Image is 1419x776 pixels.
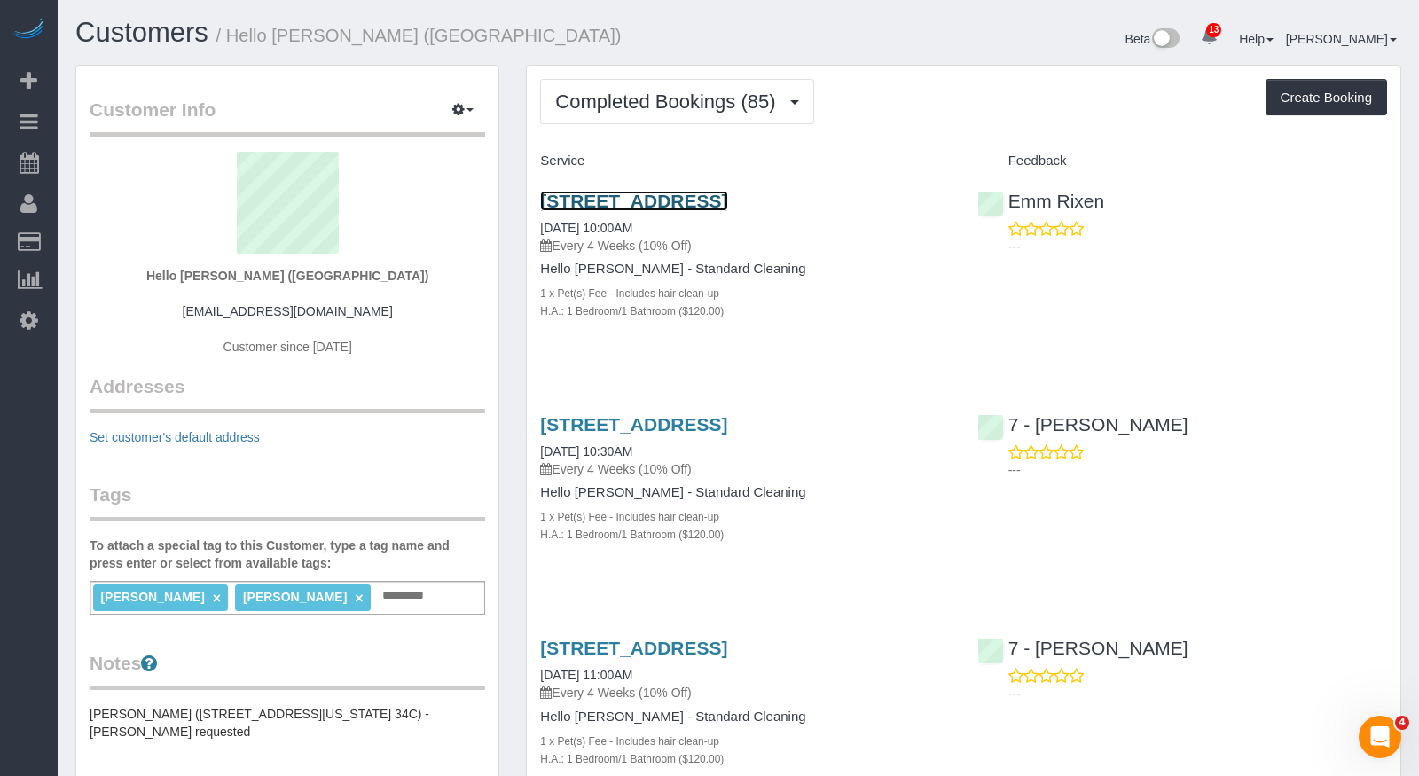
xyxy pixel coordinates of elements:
a: Set customer's default address [90,430,260,444]
a: × [213,591,221,606]
legend: Customer Info [90,97,485,137]
a: × [355,591,363,606]
button: Create Booking [1266,79,1387,116]
iframe: Intercom live chat [1359,716,1401,758]
a: Emm Rixen [977,191,1105,211]
small: 1 x Pet(s) Fee - Includes hair clean-up [540,511,719,523]
small: 1 x Pet(s) Fee - Includes hair clean-up [540,735,719,748]
a: Help [1239,32,1274,46]
h4: Service [540,153,950,169]
a: [PERSON_NAME] [1286,32,1397,46]
span: Completed Bookings (85) [555,90,784,113]
a: Beta [1125,32,1180,46]
h4: Hello [PERSON_NAME] - Standard Cleaning [540,262,950,277]
a: [DATE] 10:30AM [540,444,632,459]
small: H.A.: 1 Bedroom/1 Bathroom ($120.00) [540,753,724,765]
p: Every 4 Weeks (10% Off) [540,684,950,702]
button: Completed Bookings (85) [540,79,813,124]
small: 1 x Pet(s) Fee - Includes hair clean-up [540,287,719,300]
h4: Hello [PERSON_NAME] - Standard Cleaning [540,485,950,500]
p: --- [1008,238,1387,255]
small: / Hello [PERSON_NAME] ([GEOGRAPHIC_DATA]) [216,26,622,45]
label: To attach a special tag to this Customer, type a tag name and press enter or select from availabl... [90,537,485,572]
a: 13 [1192,18,1227,57]
small: H.A.: 1 Bedroom/1 Bathroom ($120.00) [540,305,724,317]
legend: Notes [90,650,485,690]
a: Customers [75,17,208,48]
a: [DATE] 11:00AM [540,668,632,682]
img: Automaid Logo [11,18,46,43]
h4: Hello [PERSON_NAME] - Standard Cleaning [540,709,950,725]
a: [STREET_ADDRESS] [540,638,727,658]
span: 13 [1206,23,1221,37]
a: [STREET_ADDRESS] [540,191,727,211]
p: Every 4 Weeks (10% Off) [540,237,950,255]
p: --- [1008,685,1387,702]
a: 7 - [PERSON_NAME] [977,414,1188,435]
strong: Hello [PERSON_NAME] ([GEOGRAPHIC_DATA]) [146,269,428,283]
pre: [PERSON_NAME] ([STREET_ADDRESS][US_STATE] 34C) - [PERSON_NAME] requested [90,705,485,741]
span: [PERSON_NAME] [100,590,204,604]
img: New interface [1150,28,1180,51]
h4: Feedback [977,153,1387,169]
p: --- [1008,461,1387,479]
span: [PERSON_NAME] [243,590,347,604]
span: Customer since [DATE] [223,340,352,354]
a: [STREET_ADDRESS] [540,414,727,435]
legend: Tags [90,482,485,521]
a: [DATE] 10:00AM [540,221,632,235]
a: 7 - [PERSON_NAME] [977,638,1188,658]
a: [EMAIL_ADDRESS][DOMAIN_NAME] [183,304,393,318]
p: Every 4 Weeks (10% Off) [540,460,950,478]
small: H.A.: 1 Bedroom/1 Bathroom ($120.00) [540,529,724,541]
span: 4 [1395,716,1409,730]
